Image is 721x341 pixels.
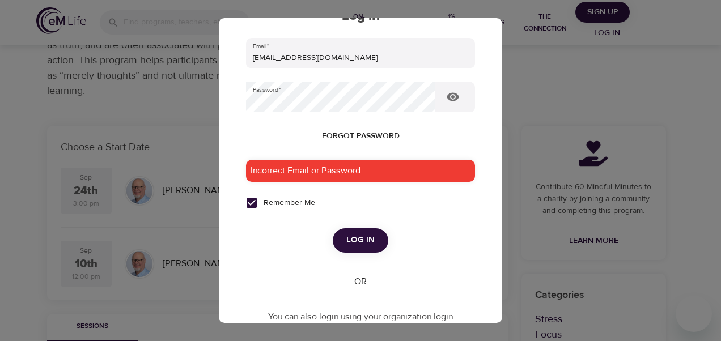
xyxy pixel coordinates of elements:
[322,129,400,143] span: Forgot password
[333,228,388,252] button: Log in
[317,126,404,147] button: Forgot password
[246,310,475,336] p: You can also login using your organization login information
[346,233,375,248] span: Log in
[246,160,475,182] div: Incorrect Email or Password.
[350,275,371,288] div: OR
[264,197,315,209] span: Remember Me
